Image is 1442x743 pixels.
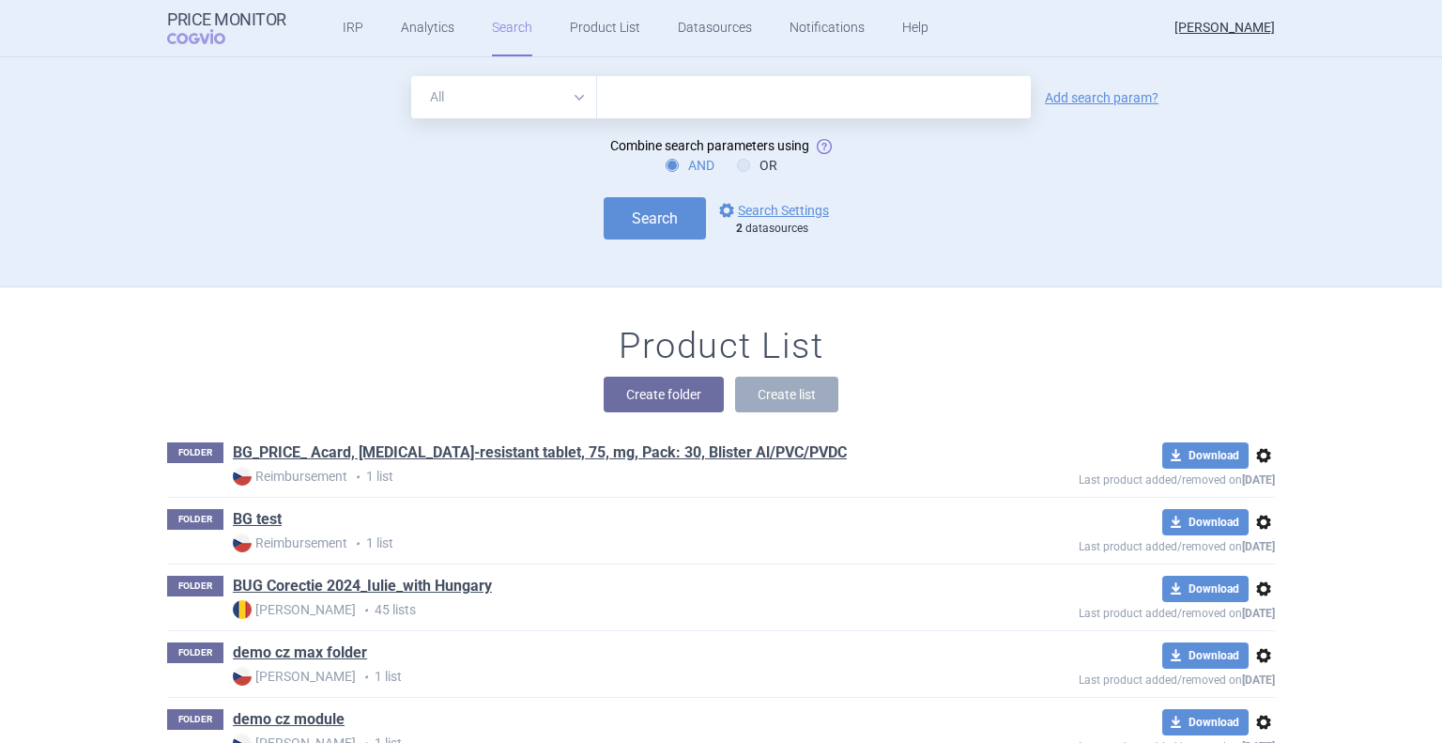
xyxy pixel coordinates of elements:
button: Download [1162,642,1249,669]
button: Create folder [604,377,724,412]
button: Download [1162,442,1249,469]
strong: [PERSON_NAME] [233,667,356,686]
a: BUG Corectie 2024_Iulie_with Hungary [233,576,492,596]
label: AND [666,156,714,175]
strong: Reimbursement [233,467,347,486]
a: Add search param? [1045,91,1158,104]
img: RO [233,600,252,619]
i: • [347,468,366,487]
p: 1 list [233,467,943,487]
strong: [DATE] [1242,540,1275,553]
strong: Price Monitor [167,10,286,29]
i: • [356,668,375,687]
a: BG_PRICE_ Acard, [MEDICAL_DATA]-resistant tablet, 75, mg, Pack: 30, Blister Al/PVC/PVDC [233,442,847,463]
p: 1 list [233,534,943,553]
strong: [PERSON_NAME] [233,600,356,619]
p: 1 list [233,667,943,687]
i: • [356,601,375,620]
button: Create list [735,377,838,412]
p: FOLDER [167,709,223,730]
div: datasources [736,222,838,237]
p: FOLDER [167,442,223,463]
i: • [347,534,366,553]
h1: BUG Corectie 2024_Iulie_with Hungary [233,576,492,600]
h1: Product List [619,325,823,368]
button: Search [604,197,706,240]
p: Last product added/removed on [943,669,1275,687]
strong: 2 [736,222,743,235]
strong: [DATE] [1242,473,1275,487]
button: Download [1162,576,1249,602]
p: Last product added/removed on [943,469,1275,487]
h1: BG_PRICE_ Acard, Gastro-resistant tablet, 75, mg, Pack: 30, Blister Al/PVC/PVDC [233,442,847,467]
p: FOLDER [167,576,223,596]
h1: demo cz max folder [233,642,367,667]
label: OR [737,156,777,175]
p: FOLDER [167,642,223,663]
a: BG test [233,509,282,530]
span: COGVIO [167,29,252,44]
a: Price MonitorCOGVIO [167,10,286,46]
strong: [DATE] [1242,673,1275,687]
strong: [DATE] [1242,607,1275,620]
p: 45 lists [233,600,943,620]
img: CZ [233,534,252,552]
p: FOLDER [167,509,223,530]
p: Last product added/removed on [943,602,1275,620]
img: CZ [233,467,252,486]
a: Search Settings [715,199,829,222]
button: Download [1162,709,1249,735]
a: demo cz max folder [233,642,367,663]
p: Last product added/removed on [943,535,1275,553]
h1: BG test [233,509,282,534]
span: Combine search parameters using [610,138,809,153]
img: CZ [233,667,252,686]
h1: demo cz module [233,709,345,734]
button: Download [1162,509,1249,535]
a: demo cz module [233,709,345,730]
strong: Reimbursement [233,534,347,552]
